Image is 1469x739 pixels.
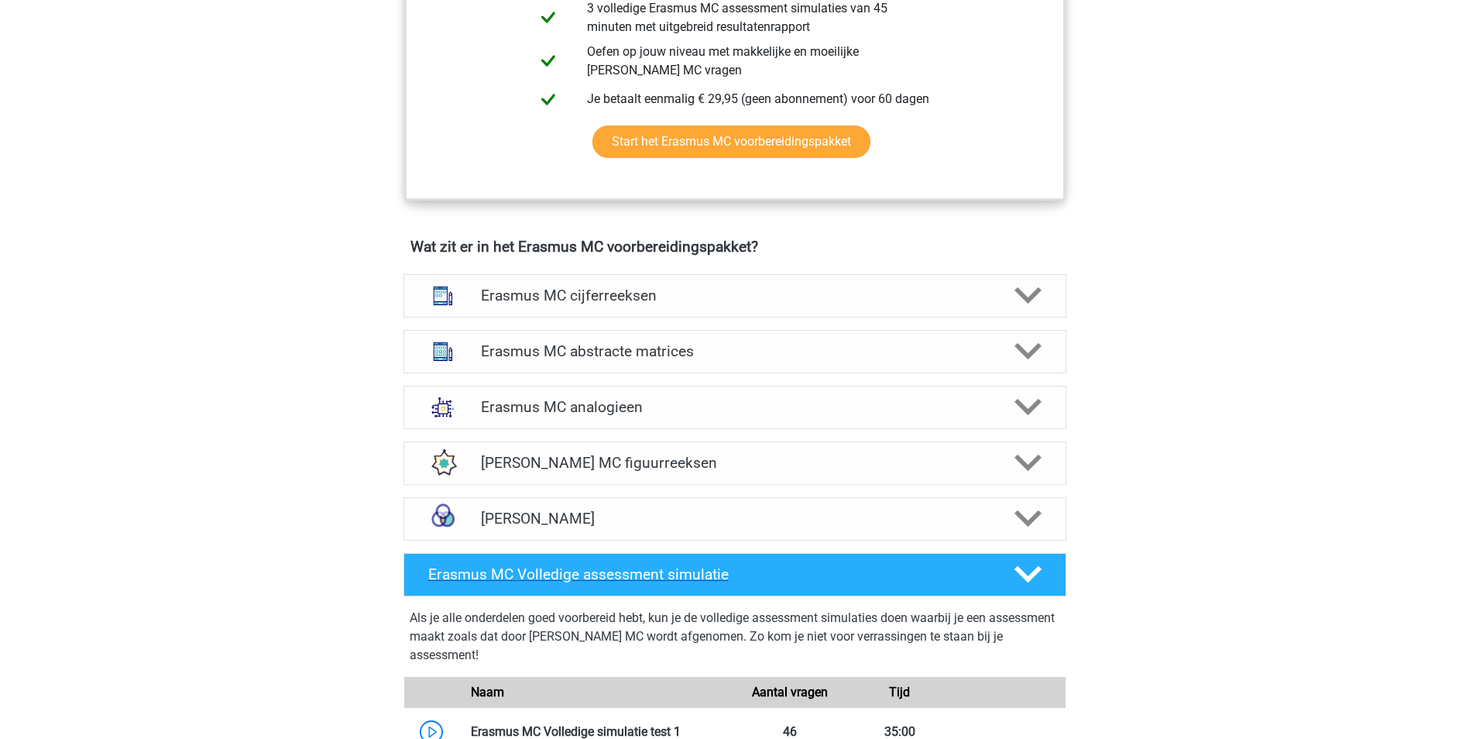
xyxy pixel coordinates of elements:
div: Als je alle onderdelen goed voorbereid hebt, kun je de volledige assessment simulaties doen waarb... [410,609,1060,671]
h4: Erasmus MC Volledige assessment simulatie [428,565,989,583]
h4: Erasmus MC abstracte matrices [481,342,988,360]
img: cijferreeksen [423,276,463,316]
img: figuurreeksen [423,443,463,483]
img: abstracte matrices [423,332,463,372]
h4: Erasmus MC cijferreeksen [481,287,988,304]
h4: Wat zit er in het Erasmus MC voorbereidingspakket? [410,238,1059,256]
a: analogieen Erasmus MC analogieen [397,386,1073,429]
a: syllogismen [PERSON_NAME] [397,497,1073,541]
img: syllogismen [423,499,463,539]
div: Naam [459,683,735,702]
h4: [PERSON_NAME] MC figuurreeksen [481,454,988,472]
a: cijferreeksen Erasmus MC cijferreeksen [397,274,1073,318]
div: Tijd [845,683,955,702]
a: Start het Erasmus MC voorbereidingspakket [592,125,870,158]
a: Erasmus MC Volledige assessment simulatie [397,553,1073,596]
h4: [PERSON_NAME] [481,510,988,528]
a: figuurreeksen [PERSON_NAME] MC figuurreeksen [397,442,1073,485]
a: abstracte matrices Erasmus MC abstracte matrices [397,330,1073,373]
img: analogieen [423,387,463,428]
div: Aantal vragen [734,683,844,702]
h4: Erasmus MC analogieen [481,398,988,416]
